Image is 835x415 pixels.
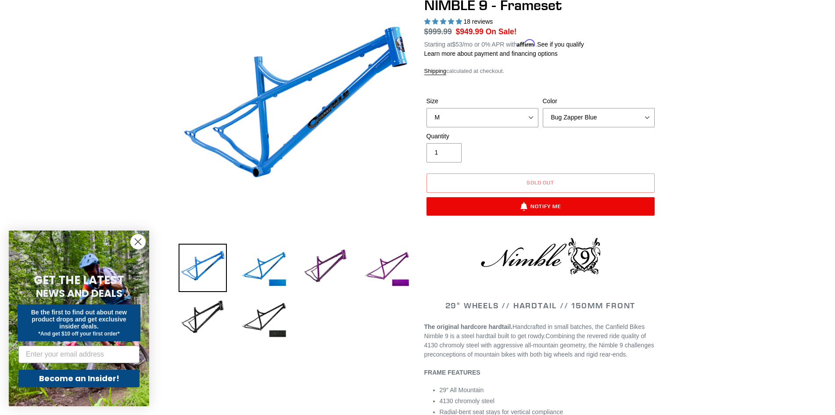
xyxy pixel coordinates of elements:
[440,397,495,404] span: 4130 chromoly steel
[301,244,350,292] img: Load image into Gallery viewer, NIMBLE 9 - Frameset
[424,18,464,25] span: 4.89 stars
[517,40,535,47] span: Affirm
[179,295,227,343] img: Load image into Gallery viewer, NIMBLE 9 - Frameset
[543,97,655,106] label: Color
[445,300,636,310] span: 29" WHEELS // HARDTAIL // 150MM FRONT
[34,272,124,288] span: GET THE LATEST
[424,50,558,57] a: Learn more about payment and financing options
[363,244,411,292] img: Load image into Gallery viewer, NIMBLE 9 - Frameset
[426,173,655,193] button: Sold out
[424,323,512,330] strong: The original hardcore hardtail.
[537,41,584,48] a: See if you qualify - Learn more about Affirm Financing (opens in modal)
[36,286,122,300] span: NEWS AND DEALS
[424,323,645,339] span: Handcrafted in small batches, the Canfield Bikes Nimble 9 is a steel hardtail built to get rowdy.
[31,309,127,330] span: Be the first to find out about new product drops and get exclusive insider deals.
[424,38,584,49] p: Starting at /mo or 0% APR with .
[426,97,538,106] label: Size
[456,27,484,36] span: $949.99
[486,26,517,37] span: On Sale!
[424,67,657,76] div: calculated at checkout.
[38,331,119,337] span: *And get $10 off your first order*
[426,132,538,141] label: Quantity
[426,197,655,216] button: Notify Me
[179,244,227,292] img: Load image into Gallery viewer, NIMBLE 9 - Frameset
[440,386,484,393] span: 29″ All Mountain
[452,41,462,48] span: $53
[463,18,493,25] span: 18 reviews
[18,346,140,363] input: Enter your email address
[18,370,140,387] button: Become an Insider!
[130,234,146,249] button: Close dialog
[424,332,654,358] span: Combining the revered ride quality of 4130 chromoly steel with aggressive all-mountain geometry, ...
[424,27,452,36] s: $999.99
[424,369,480,376] b: FRAME FEATURES
[240,295,288,343] img: Load image into Gallery viewer, NIMBLE 9 - Frameset
[424,68,447,75] a: Shipping
[527,179,555,186] span: Sold out
[240,244,288,292] img: Load image into Gallery viewer, NIMBLE 9 - Frameset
